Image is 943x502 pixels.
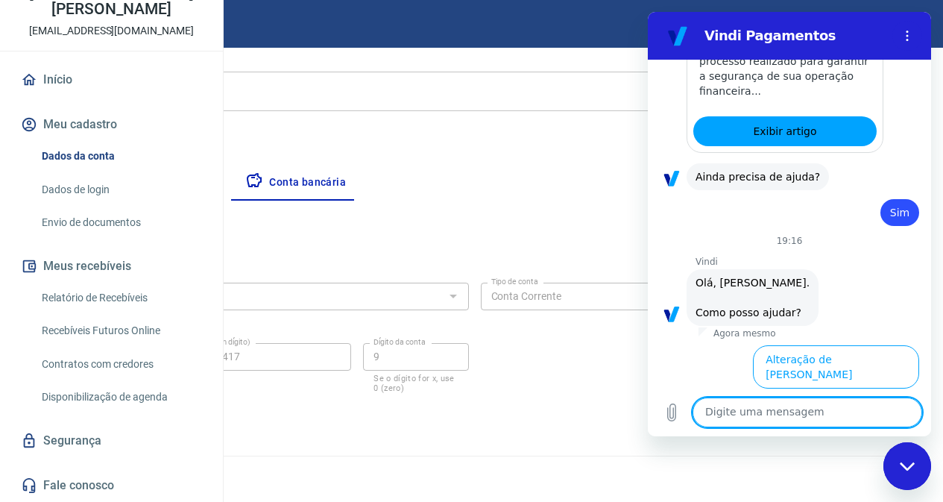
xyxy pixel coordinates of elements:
[373,336,426,348] label: Dígito da conta
[18,63,205,96] a: Início
[373,374,458,393] p: Se o dígito for x, use 0 (zero)
[36,175,205,205] a: Dados de login
[36,349,205,380] a: Contratos com credores
[18,108,205,141] button: Meu cadastro
[648,12,931,436] iframe: Janela de mensagens
[233,165,358,201] button: Conta bancária
[36,283,205,313] a: Relatório de Recebíveis
[36,141,205,172] a: Dados da conta
[36,207,205,238] a: Envio de documentos
[18,250,205,283] button: Meus recebíveis
[36,382,205,412] a: Disponibilização de agenda
[883,442,931,490] iframe: Botão para abrir a janela de mensagens, conversa em andamento
[18,424,205,457] a: Segurança
[24,72,925,111] div: [DEMOGRAPHIC_DATA][PERSON_NAME]
[871,10,925,38] button: Sair
[29,23,194,39] p: [EMAIL_ADDRESS][DOMAIN_NAME]
[491,276,538,287] label: Tipo de conta
[36,468,907,484] p: 2025 ©
[36,316,205,346] a: Recebíveis Futuros Online
[18,469,205,502] a: Fale conosco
